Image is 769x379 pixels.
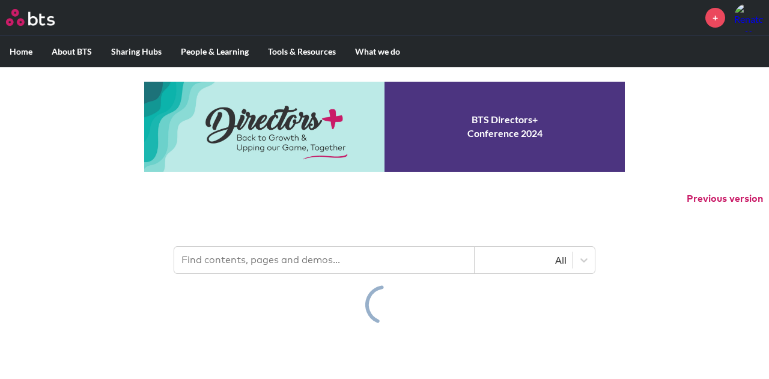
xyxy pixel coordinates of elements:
a: + [705,8,725,28]
a: Profile [734,3,763,32]
input: Find contents, pages and demos... [174,247,475,273]
label: Sharing Hubs [102,36,171,67]
label: People & Learning [171,36,258,67]
a: Conference 2024 [144,82,625,172]
img: Renato Bresciani [734,3,763,32]
img: BTS Logo [6,9,55,26]
label: About BTS [42,36,102,67]
a: Go home [6,9,77,26]
label: What we do [345,36,410,67]
label: Tools & Resources [258,36,345,67]
div: All [481,253,567,267]
button: Previous version [687,192,763,205]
